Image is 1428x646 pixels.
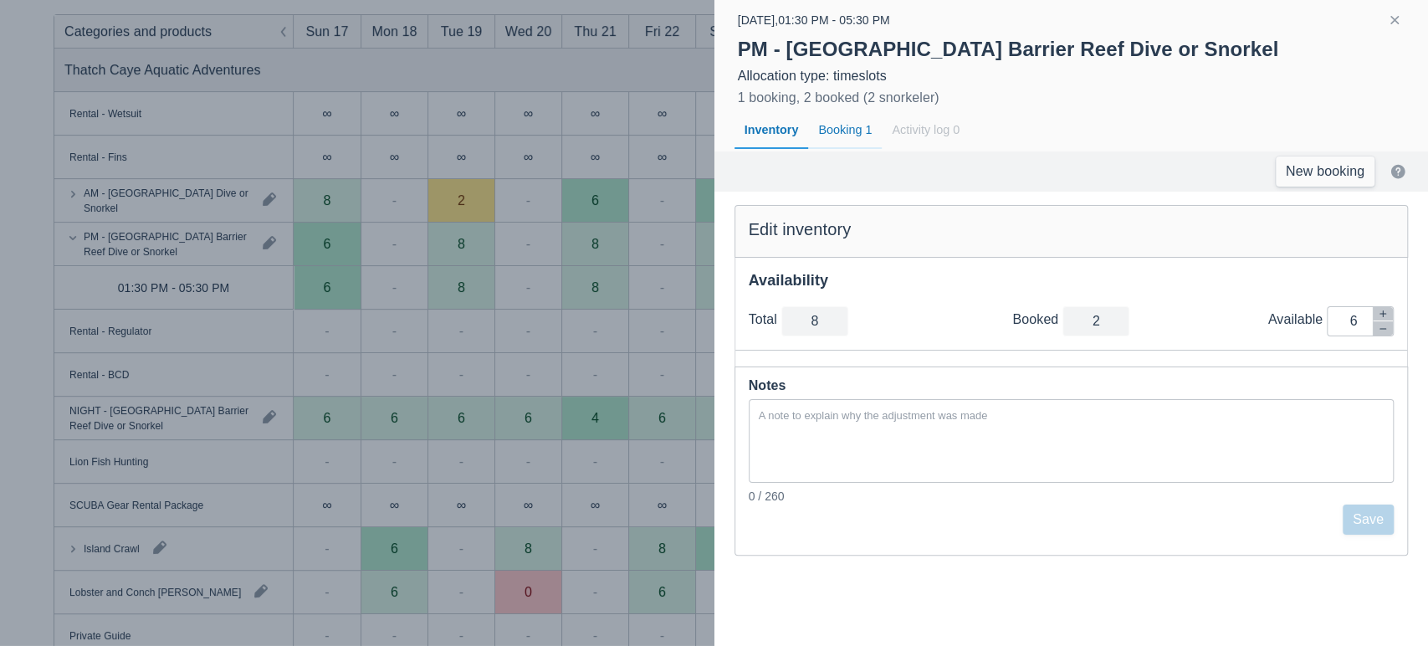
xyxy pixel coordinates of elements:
div: Notes [749,374,1395,397]
strong: PM - [GEOGRAPHIC_DATA] Barrier Reef Dive or Snorkel [738,38,1279,60]
div: Inventory [734,111,809,150]
div: Booking 1 [808,111,882,150]
div: 0 / 260 [749,488,1395,505]
div: 1 booking, 2 booked (2 snorkeler) [738,88,939,108]
div: Booked [1012,311,1062,328]
div: Available [1268,311,1327,328]
a: New booking [1276,156,1374,187]
div: Edit inventory [749,219,1395,240]
div: Total [749,311,781,328]
div: [DATE] , 01:30 PM - 05:30 PM [738,10,890,30]
div: Availability [749,271,1395,290]
div: Allocation type: timeslots [738,68,1405,85]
